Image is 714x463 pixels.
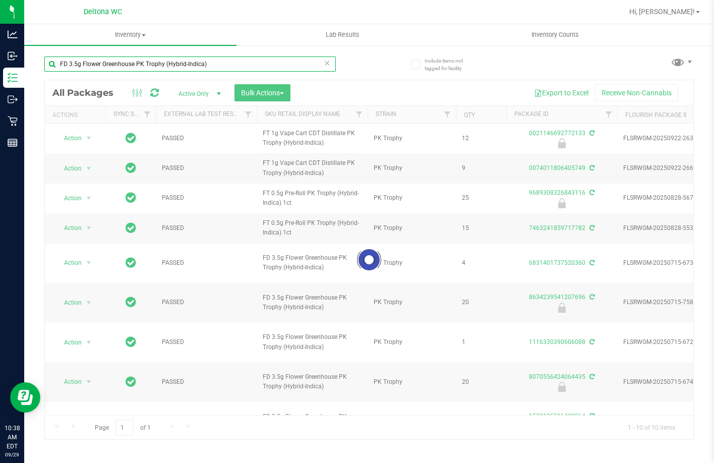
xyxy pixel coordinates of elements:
inline-svg: Analytics [8,29,18,39]
a: Lab Results [236,24,449,45]
inline-svg: Inbound [8,51,18,61]
input: Search Package ID, Item Name, SKU, Lot or Part Number... [44,56,336,72]
span: Include items not tagged for facility [425,57,475,72]
span: Hi, [PERSON_NAME]! [629,8,695,16]
span: Deltona WC [84,8,122,16]
p: 09/29 [5,451,20,458]
span: Lab Results [312,30,373,39]
inline-svg: Inventory [8,73,18,83]
span: Clear [324,56,331,70]
a: Inventory [24,24,236,45]
inline-svg: Retail [8,116,18,126]
iframe: Resource center [10,382,40,413]
span: Inventory Counts [518,30,592,39]
p: 10:38 AM EDT [5,424,20,451]
inline-svg: Outbound [8,94,18,104]
span: Inventory [24,30,236,39]
a: Inventory Counts [449,24,661,45]
inline-svg: Reports [8,138,18,148]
